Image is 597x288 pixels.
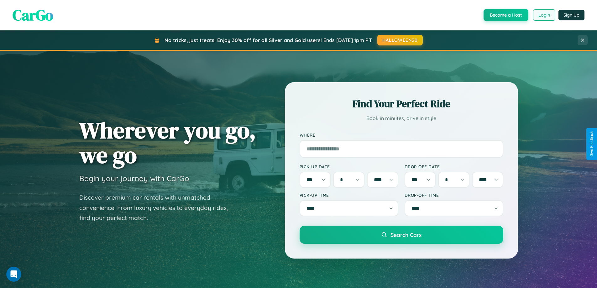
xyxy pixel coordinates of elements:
[589,131,594,157] div: Give Feedback
[79,118,256,167] h1: Wherever you go, we go
[405,164,503,169] label: Drop-off Date
[300,97,503,111] h2: Find Your Perfect Ride
[300,192,398,198] label: Pick-up Time
[165,37,373,43] span: No tricks, just treats! Enjoy 30% off for all Silver and Gold users! Ends [DATE] 1pm PT.
[405,192,503,198] label: Drop-off Time
[533,9,555,21] button: Login
[390,231,422,238] span: Search Cars
[300,164,398,169] label: Pick-up Date
[377,35,423,45] button: HALLOWEEN30
[558,10,584,20] button: Sign Up
[13,5,53,25] span: CarGo
[6,267,21,282] iframe: Intercom live chat
[300,132,503,138] label: Where
[79,192,236,223] p: Discover premium car rentals with unmatched convenience. From luxury vehicles to everyday rides, ...
[79,174,189,183] h3: Begin your journey with CarGo
[300,114,503,123] p: Book in minutes, drive in style
[300,226,503,244] button: Search Cars
[484,9,528,21] button: Become a Host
